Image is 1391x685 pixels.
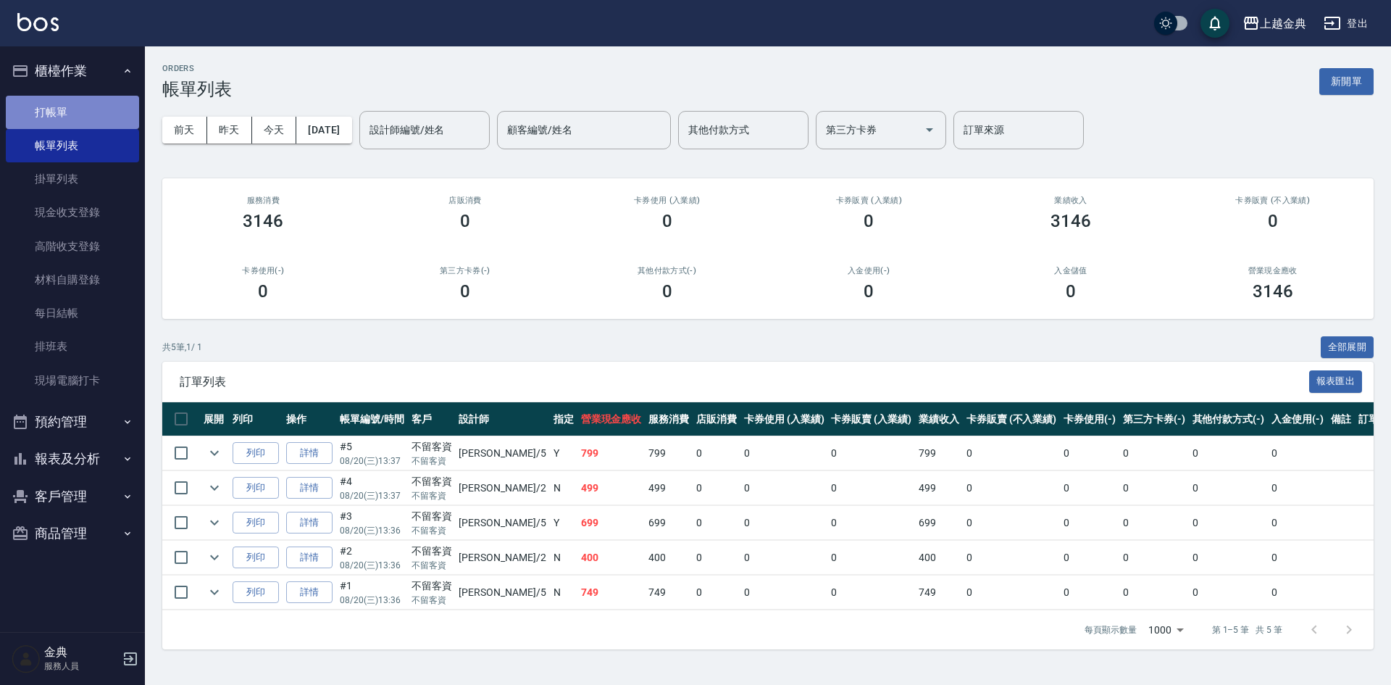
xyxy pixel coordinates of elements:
td: 0 [1189,471,1269,505]
td: 799 [577,436,646,470]
th: 其他付款方式(-) [1189,402,1269,436]
td: 499 [915,471,963,505]
th: 客戶 [408,402,456,436]
button: 列印 [233,547,279,569]
th: 展開 [200,402,229,436]
h3: 3146 [1253,281,1293,302]
p: 不留客資 [412,559,452,572]
a: 詳情 [286,512,333,534]
button: 列印 [233,477,279,499]
h2: 營業現金應收 [1189,266,1356,275]
p: 08/20 (三) 13:37 [340,454,404,468]
th: 入金使用(-) [1268,402,1327,436]
td: 400 [915,541,963,575]
td: 0 [1060,471,1119,505]
button: 報表及分析 [6,440,139,478]
button: Open [918,118,941,141]
td: Y [550,436,577,470]
button: [DATE] [296,117,351,144]
td: 0 [693,541,740,575]
h3: 3146 [243,211,283,231]
h2: 業績收入 [987,196,1155,205]
p: 08/20 (三) 13:37 [340,489,404,502]
button: save [1200,9,1229,38]
th: 卡券使用 (入業績) [740,402,828,436]
p: 08/20 (三) 13:36 [340,594,404,607]
a: 材料自購登錄 [6,263,139,296]
button: expand row [204,442,225,464]
div: 不留客資 [412,474,452,489]
button: expand row [204,547,225,568]
p: 08/20 (三) 13:36 [340,524,404,537]
th: 營業現金應收 [577,402,646,436]
a: 排班表 [6,330,139,363]
div: 不留客資 [412,544,452,559]
td: 499 [645,471,693,505]
h3: 服務消費 [180,196,347,205]
h3: 0 [460,211,470,231]
div: 不留客資 [412,578,452,594]
button: 昨天 [207,117,252,144]
td: 0 [740,436,828,470]
button: 前天 [162,117,207,144]
td: 0 [1060,506,1119,540]
td: 0 [693,506,740,540]
td: 0 [1268,541,1327,575]
td: 0 [963,471,1060,505]
td: [PERSON_NAME] /5 [455,506,549,540]
p: 共 5 筆, 1 / 1 [162,341,202,354]
td: 0 [963,576,1060,610]
td: 0 [1268,471,1327,505]
div: 不留客資 [412,439,452,454]
td: [PERSON_NAME] /2 [455,471,549,505]
td: 0 [1119,506,1189,540]
a: 帳單列表 [6,129,139,162]
td: 799 [915,436,963,470]
td: 0 [1268,576,1327,610]
td: N [550,541,577,575]
h2: 第三方卡券(-) [382,266,549,275]
button: expand row [204,581,225,603]
button: 上越金典 [1237,9,1312,38]
td: 0 [963,506,1060,540]
td: #5 [336,436,408,470]
button: 新開單 [1319,68,1374,95]
button: 登出 [1318,10,1374,37]
h2: 店販消費 [382,196,549,205]
th: 備註 [1327,402,1355,436]
p: 服務人員 [44,660,118,673]
th: 卡券販賣 (不入業績) [963,402,1060,436]
td: 0 [693,471,740,505]
h3: 0 [1066,281,1076,302]
td: #4 [336,471,408,505]
td: 0 [1268,436,1327,470]
th: 服務消費 [645,402,693,436]
h3: 3146 [1050,211,1091,231]
th: 操作 [283,402,336,436]
button: 今天 [252,117,297,144]
h3: 0 [662,211,672,231]
td: #1 [336,576,408,610]
td: 0 [1189,541,1269,575]
h2: 入金儲值 [987,266,1155,275]
td: 749 [645,576,693,610]
td: #2 [336,541,408,575]
td: 799 [645,436,693,470]
td: 0 [827,471,915,505]
td: 0 [1060,541,1119,575]
div: 上越金典 [1260,14,1306,33]
button: 報表匯出 [1309,370,1363,393]
img: Logo [17,13,59,31]
button: 商品管理 [6,515,139,552]
button: expand row [204,512,225,534]
th: 帳單編號/時間 [336,402,408,436]
h3: 0 [1268,211,1278,231]
button: 預約管理 [6,403,139,441]
th: 卡券使用(-) [1060,402,1119,436]
th: 卡券販賣 (入業績) [827,402,915,436]
a: 每日結帳 [6,296,139,330]
h2: 卡券販賣 (不入業績) [1189,196,1356,205]
td: 0 [740,576,828,610]
h2: 卡券販賣 (入業績) [785,196,953,205]
td: 400 [645,541,693,575]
